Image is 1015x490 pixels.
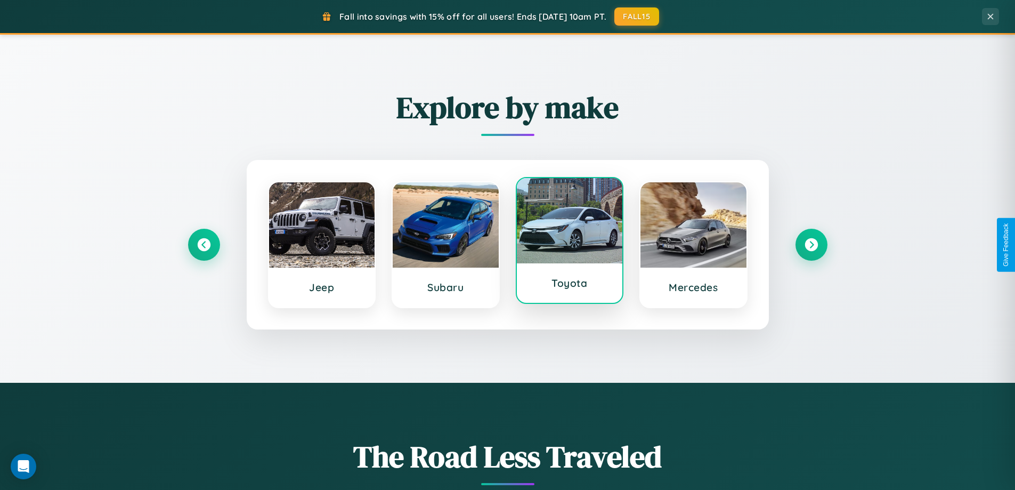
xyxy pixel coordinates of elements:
h3: Toyota [527,277,612,290]
div: Open Intercom Messenger [11,454,36,479]
h3: Mercedes [651,281,736,294]
span: Fall into savings with 15% off for all users! Ends [DATE] 10am PT. [339,11,606,22]
h1: The Road Less Traveled [188,436,827,477]
h2: Explore by make [188,87,827,128]
button: FALL15 [614,7,659,26]
h3: Subaru [403,281,488,294]
div: Give Feedback [1002,223,1010,267]
h3: Jeep [280,281,364,294]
